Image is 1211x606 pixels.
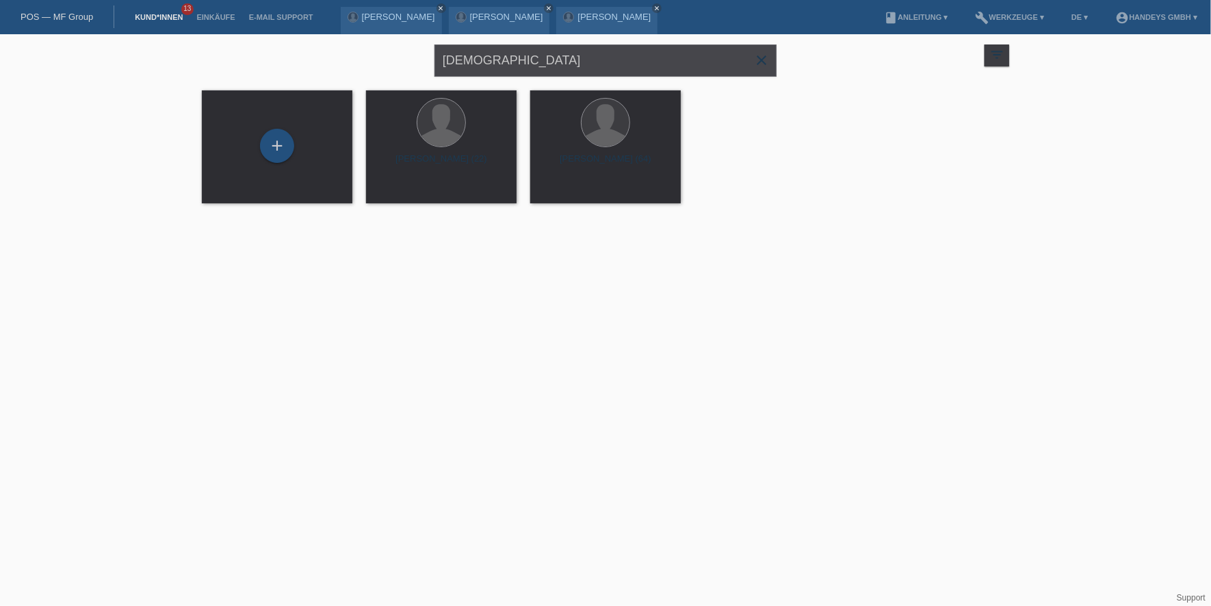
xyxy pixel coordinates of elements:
a: [PERSON_NAME] [362,12,435,22]
i: book [884,11,898,25]
a: DE ▾ [1065,13,1095,21]
a: close [544,3,554,13]
input: Suche... [434,45,777,77]
i: account_circle [1115,11,1129,25]
i: close [653,5,660,12]
div: [PERSON_NAME] (64) [541,153,670,175]
i: filter_list [989,47,1004,62]
a: close [652,3,662,13]
a: account_circleHandeys GmbH ▾ [1108,13,1204,21]
div: Kund*in hinzufügen [261,134,294,157]
a: POS — MF Group [21,12,93,22]
div: [PERSON_NAME] (22) [377,153,506,175]
a: [PERSON_NAME] [470,12,543,22]
a: close [437,3,446,13]
i: build [976,11,989,25]
a: buildWerkzeuge ▾ [969,13,1052,21]
i: close [753,52,770,68]
a: bookAnleitung ▾ [877,13,954,21]
i: close [545,5,552,12]
a: E-Mail Support [242,13,320,21]
a: [PERSON_NAME] [577,12,651,22]
a: Support [1177,593,1206,603]
span: 13 [181,3,194,15]
a: Einkäufe [190,13,242,21]
i: close [438,5,445,12]
a: Kund*innen [128,13,190,21]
